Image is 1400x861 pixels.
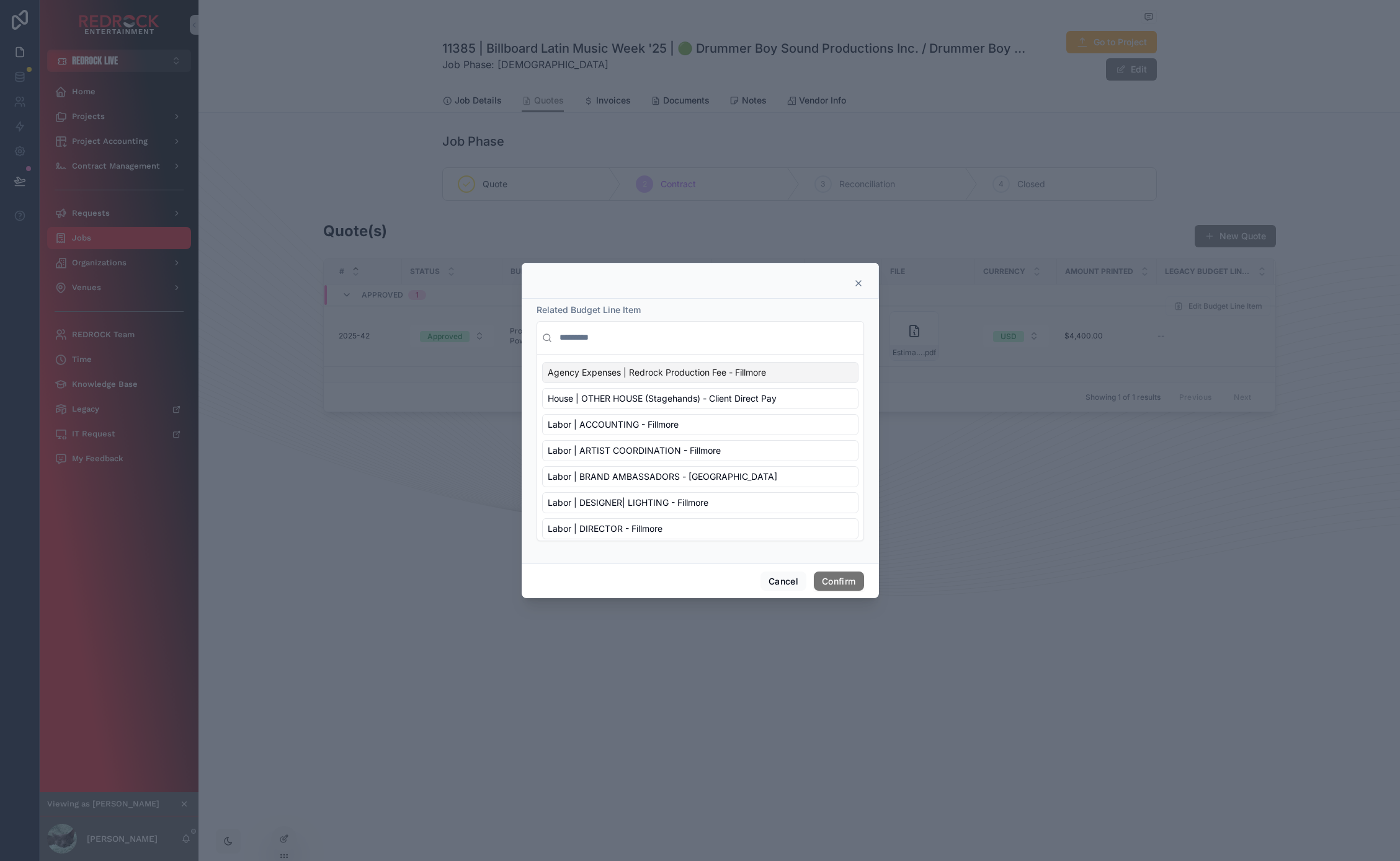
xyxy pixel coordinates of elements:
span: Labor | ARTIST COORDINATION - Fillmore [548,444,721,457]
span: Labor | DESIGNER| LIGHTING - Fillmore [548,497,708,509]
div: Suggestions [537,355,863,541]
span: Labor | DIRECTOR - Fillmore [548,523,662,535]
span: House | OTHER HOUSE (Stagehands) - Client Direct Pay [548,392,777,405]
span: Labor | ACCOUNTING - Fillmore [548,418,679,431]
span: Labor | BRAND AMBASSADORS - [GEOGRAPHIC_DATA] [548,470,777,483]
button: Cancel [760,572,806,591]
span: Related Budget Line Item [537,304,641,315]
button: Confirm [814,572,863,591]
span: Agency Expenses | Redrock Production Fee - Fillmore [548,366,766,379]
